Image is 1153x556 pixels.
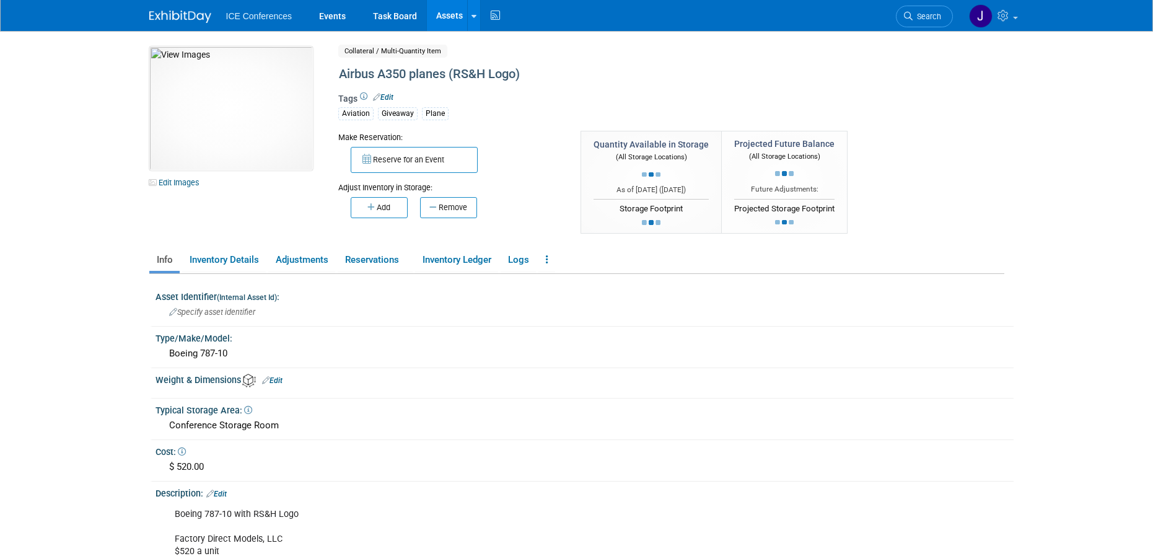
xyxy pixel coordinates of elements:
[242,374,256,387] img: Asset Weight and Dimensions
[775,220,794,225] img: loading...
[338,173,563,193] div: Adjust Inventory in Storage:
[594,138,709,151] div: Quantity Available in Storage
[156,484,1014,500] div: Description:
[338,249,413,271] a: Reservations
[351,197,408,218] button: Add
[775,171,794,176] img: loading...
[156,371,1014,387] div: Weight & Dimensions
[378,107,418,120] div: Giveaway
[594,199,709,215] div: Storage Footprint
[662,185,683,194] span: [DATE]
[896,6,953,27] a: Search
[156,288,1014,303] div: Asset Identifier :
[149,11,211,23] img: ExhibitDay
[226,11,292,21] span: ICE Conferences
[594,151,709,162] div: (All Storage Locations)
[734,199,835,215] div: Projected Storage Footprint
[734,150,835,162] div: (All Storage Locations)
[156,443,1014,458] div: Cost:
[149,249,180,271] a: Info
[338,45,447,58] span: Collateral / Multi-Quantity Item
[351,147,478,173] button: Reserve for an Event
[642,172,660,177] img: loading...
[335,63,902,86] div: Airbus A350 planes (RS&H Logo)
[420,197,477,218] button: Remove
[415,249,498,271] a: Inventory Ledger
[338,107,374,120] div: Aviation
[156,329,1014,345] div: Type/Make/Model:
[217,293,277,302] small: (Internal Asset Id)
[338,92,902,128] div: Tags
[165,457,1004,477] div: $ 520.00
[913,12,941,21] span: Search
[373,93,393,102] a: Edit
[149,46,313,170] img: View Images
[422,107,449,120] div: Plane
[165,416,1004,435] div: Conference Storage Room
[268,249,335,271] a: Adjustments
[149,175,204,190] a: Edit Images
[169,307,255,317] span: Specify asset identifier
[206,490,227,498] a: Edit
[501,249,536,271] a: Logs
[262,376,283,385] a: Edit
[642,220,660,225] img: loading...
[338,131,563,143] div: Make Reservation:
[734,184,835,195] div: Future Adjustments:
[156,405,252,415] span: Typical Storage Area:
[182,249,266,271] a: Inventory Details
[969,4,993,28] img: Jessica Villanueva
[594,185,709,195] div: As of [DATE] ( )
[165,344,1004,363] div: Boeing 787-10
[734,138,835,150] div: Projected Future Balance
